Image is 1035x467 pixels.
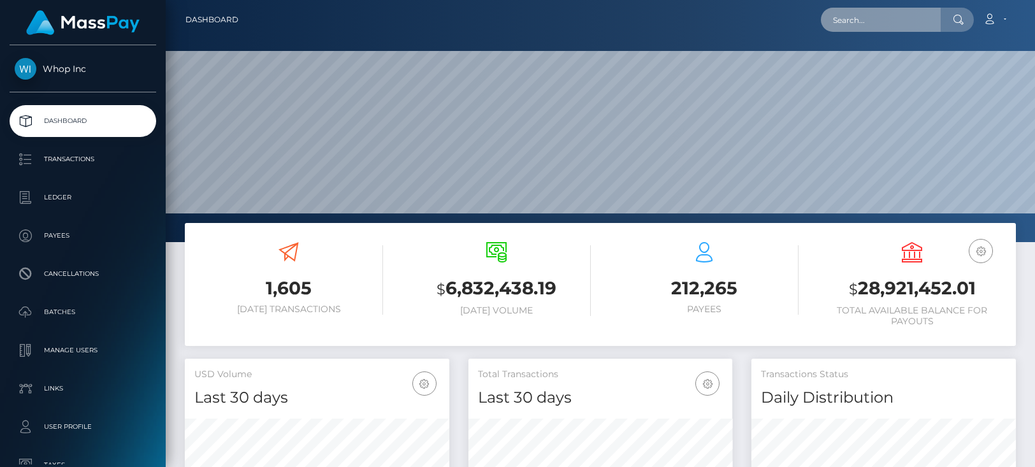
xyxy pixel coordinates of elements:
p: Cancellations [15,264,151,284]
h6: Payees [610,304,799,315]
h4: Last 30 days [194,387,440,409]
h3: 212,265 [610,276,799,301]
p: Batches [15,303,151,322]
h3: 6,832,438.19 [402,276,591,302]
h4: Last 30 days [478,387,723,409]
p: Links [15,379,151,398]
a: Ledger [10,182,156,213]
a: Dashboard [10,105,156,137]
a: Batches [10,296,156,328]
p: Payees [15,226,151,245]
a: Payees [10,220,156,252]
input: Search... [821,8,941,32]
a: Links [10,373,156,405]
h5: Transactions Status [761,368,1006,381]
p: Transactions [15,150,151,169]
h5: USD Volume [194,368,440,381]
a: Manage Users [10,334,156,366]
p: Ledger [15,188,151,207]
p: Dashboard [15,111,151,131]
img: Whop Inc [15,58,36,80]
p: User Profile [15,417,151,436]
a: Dashboard [185,6,238,33]
span: Whop Inc [10,63,156,75]
h3: 28,921,452.01 [818,276,1006,302]
img: MassPay Logo [26,10,140,35]
h3: 1,605 [194,276,383,301]
a: Cancellations [10,258,156,290]
h6: [DATE] Transactions [194,304,383,315]
h6: [DATE] Volume [402,305,591,316]
small: $ [437,280,445,298]
a: Transactions [10,143,156,175]
h4: Daily Distribution [761,387,1006,409]
a: User Profile [10,411,156,443]
small: $ [849,280,858,298]
h5: Total Transactions [478,368,723,381]
h6: Total Available Balance for Payouts [818,305,1006,327]
p: Manage Users [15,341,151,360]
